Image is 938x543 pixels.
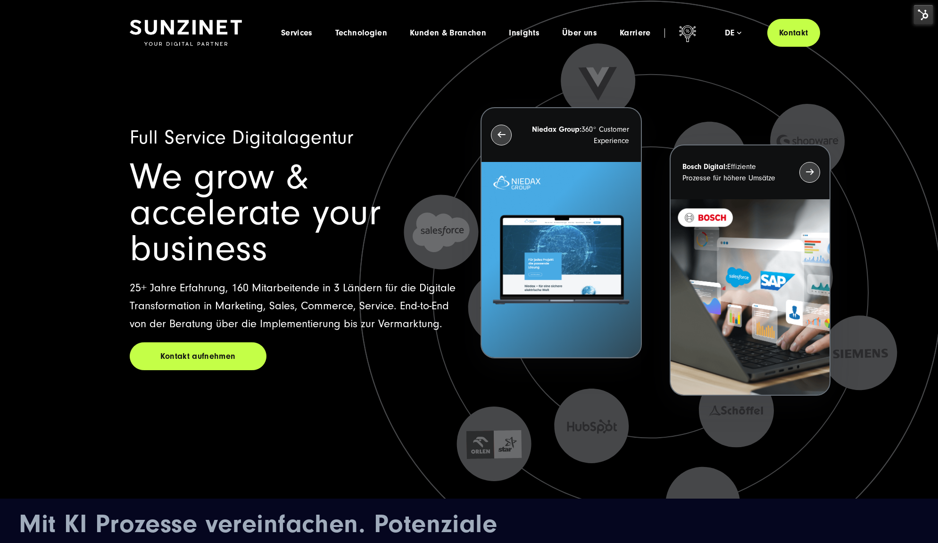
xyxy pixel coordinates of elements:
[410,28,486,38] a: Kunden & Branchen
[130,156,381,270] span: We grow & accelerate your business
[335,28,387,38] a: Technologien
[682,162,727,171] strong: Bosch Digital:
[682,161,782,184] p: Effiziente Prozesse für höhere Umsätze
[130,127,353,149] span: Full Service Digitalagentur
[481,107,641,359] button: Niedax Group:360° Customer Experience Letztes Projekt von Niedax. Ein Laptop auf dem die Niedax W...
[130,342,266,370] a: Kontakt aufnehmen
[130,279,458,333] p: 25+ Jahre Erfahrung, 160 Mitarbeitende in 3 Ländern für die Digitale Transformation in Marketing,...
[481,162,640,358] img: Letztes Projekt von Niedax. Ein Laptop auf dem die Niedax Website geöffnet ist, auf blauem Hinter...
[913,5,933,25] img: HubSpot Tools-Menüschalter
[130,20,242,46] img: SUNZINET Full Service Digital Agentur
[281,28,313,38] a: Services
[620,28,651,38] a: Karriere
[562,28,597,38] a: Über uns
[532,125,581,134] strong: Niedax Group:
[529,124,629,146] p: 360° Customer Experience
[670,144,830,396] button: Bosch Digital:Effiziente Prozesse für höhere Umsätze BOSCH - Kundeprojekt - Digital Transformatio...
[767,19,820,47] a: Kontakt
[725,28,741,38] div: de
[671,199,830,395] img: BOSCH - Kundeprojekt - Digital Transformation Agentur SUNZINET
[509,28,540,38] a: Insights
